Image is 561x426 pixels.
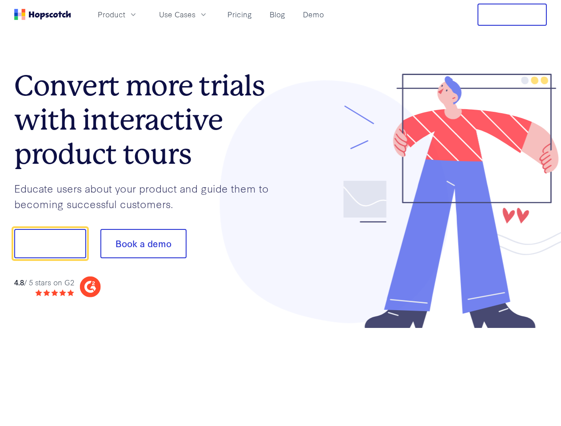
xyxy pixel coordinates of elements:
a: Demo [299,7,327,22]
button: Product [92,7,143,22]
button: Book a demo [100,229,187,258]
span: Use Cases [159,9,195,20]
button: Show me! [14,229,86,258]
a: Pricing [224,7,255,22]
button: Free Trial [477,4,547,26]
h1: Convert more trials with interactive product tours [14,69,281,171]
button: Use Cases [154,7,213,22]
span: Product [98,9,125,20]
a: Home [14,9,71,20]
a: Blog [266,7,289,22]
strong: 4.8 [14,277,24,287]
div: / 5 stars on G2 [14,277,74,288]
p: Educate users about your product and guide them to becoming successful customers. [14,181,281,211]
